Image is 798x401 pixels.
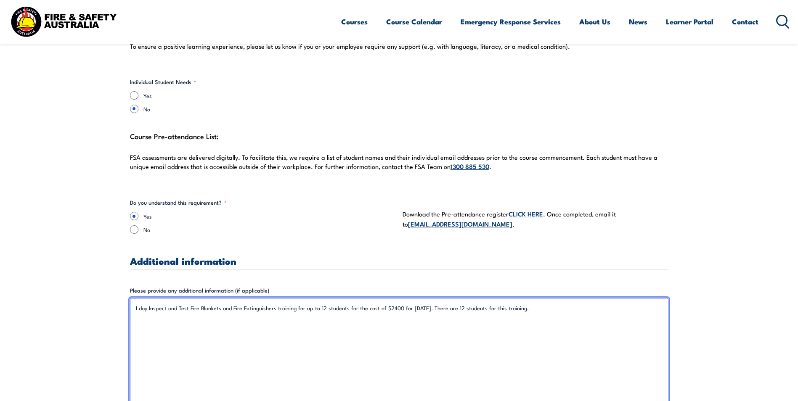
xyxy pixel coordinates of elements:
[143,91,396,100] label: Yes
[629,11,647,33] a: News
[143,212,396,220] label: Yes
[143,105,396,113] label: No
[130,130,668,182] div: Course Pre-attendance List:
[451,161,489,171] a: 1300 885 530
[130,153,668,171] p: FSA assessments are delivered digitally. To facilitate this, we require a list of student names a...
[143,225,396,234] label: No
[341,11,368,33] a: Courses
[130,42,668,50] p: To ensure a positive learning experience, please let us know if you or your employee require any ...
[130,286,668,295] label: Please provide any additional information (if applicable)
[666,11,713,33] a: Learner Portal
[130,78,196,86] legend: Individual Student Needs
[461,11,561,33] a: Emergency Response Services
[386,11,442,33] a: Course Calendar
[130,198,226,207] legend: Do you understand this requirement?
[408,219,512,228] a: [EMAIL_ADDRESS][DOMAIN_NAME]
[509,209,543,218] a: CLICK HERE
[732,11,758,33] a: Contact
[579,11,610,33] a: About Us
[403,209,668,229] p: Download the Pre-attendance register . Once completed, email it to .
[130,256,668,266] h3: Additional information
